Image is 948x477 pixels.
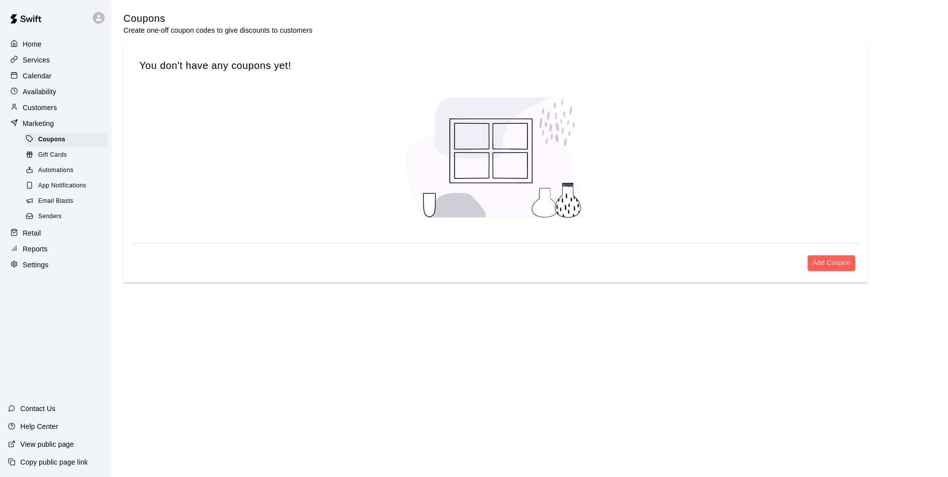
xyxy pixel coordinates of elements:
h5: You don't have any coupons yet! [139,59,851,72]
a: Customers [8,100,104,115]
p: Calendar [23,71,52,81]
a: Retail [8,226,104,240]
a: Email Blasts [24,194,112,209]
p: View public page [20,439,74,449]
a: Gift Cards [24,147,112,163]
div: App Notifications [24,179,108,193]
p: Retail [23,228,41,238]
span: Gift Cards [38,150,67,160]
a: Marketing [8,116,104,131]
span: Senders [38,212,62,222]
p: Home [23,39,42,49]
h5: Coupons [123,12,312,25]
button: Add Coupon [808,255,855,271]
div: Automations [24,164,108,178]
a: Reports [8,241,104,256]
p: Availability [23,87,57,97]
a: Calendar [8,68,104,83]
a: Services [8,53,104,67]
div: Email Blasts [24,194,108,208]
a: Senders [24,209,112,225]
a: Availability [8,84,104,99]
span: Coupons [38,135,65,145]
a: Settings [8,257,104,272]
a: Home [8,37,104,52]
a: Automations [24,163,112,179]
div: Senders [24,210,108,224]
p: Settings [23,260,49,270]
img: No coupons created [396,88,594,227]
a: Coupons [24,132,112,147]
a: App Notifications [24,179,112,194]
p: Reports [23,244,48,254]
p: Services [23,55,50,65]
p: Help Center [20,421,58,431]
p: Customers [23,103,57,113]
div: Gift Cards [24,148,108,162]
p: Copy public page link [20,457,88,467]
span: App Notifications [38,181,86,191]
span: Automations [38,166,73,176]
p: Contact Us [20,404,56,414]
p: Marketing [23,119,54,128]
div: Coupons [24,133,108,147]
p: Create one-off coupon codes to give discounts to customers [123,25,312,35]
span: Email Blasts [38,196,73,206]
